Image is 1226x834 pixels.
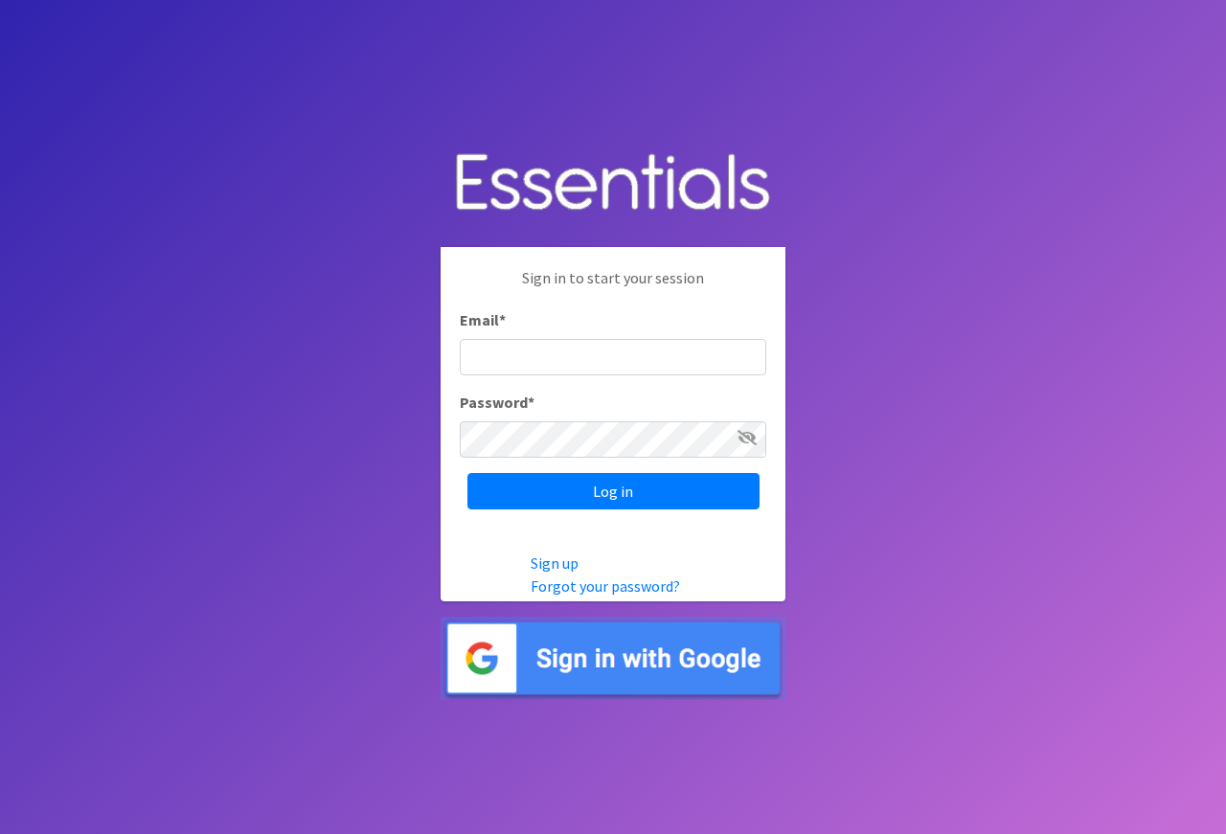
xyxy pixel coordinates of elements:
img: Human Essentials [441,134,785,233]
p: Sign in to start your session [460,266,766,308]
a: Sign up [531,553,579,573]
label: Email [460,308,506,331]
input: Log in [467,473,760,509]
abbr: required [528,393,534,412]
abbr: required [499,310,506,329]
img: Sign in with Google [441,617,785,700]
label: Password [460,391,534,414]
a: Forgot your password? [531,576,680,596]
